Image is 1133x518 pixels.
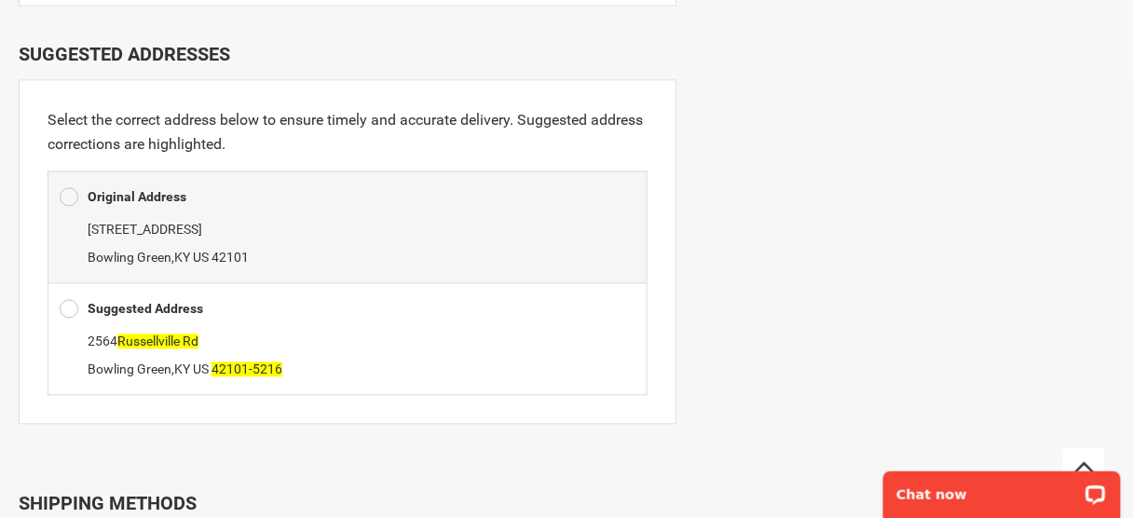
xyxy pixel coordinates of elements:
[871,459,1133,518] iframe: LiveChat chat widget
[88,302,203,317] b: Suggested Address
[88,334,198,349] span: 2564
[19,44,676,66] div: Suggested Addresses
[174,251,190,266] span: KY
[19,493,676,515] div: Shipping Methods
[193,251,209,266] span: US
[174,362,190,377] span: KY
[60,216,635,272] div: ,
[117,334,198,349] span: Russellville Rd
[88,251,171,266] span: Bowling Green
[60,328,635,384] div: ,
[88,362,171,377] span: Bowling Green
[212,251,249,266] span: 42101
[212,362,282,377] span: 42101-5216
[88,223,202,238] span: [STREET_ADDRESS]
[193,362,209,377] span: US
[88,190,186,205] b: Original Address
[48,109,648,157] p: Select the correct address below to ensure timely and accurate delivery. Suggested address correc...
